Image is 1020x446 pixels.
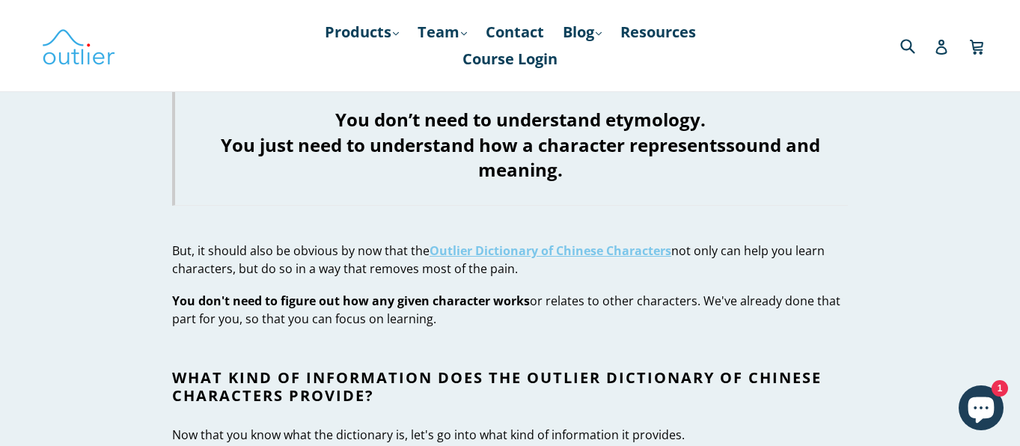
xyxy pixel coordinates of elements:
strong: sound and meaning [478,132,820,183]
strong: You don't need to figure out how any given character works [172,293,530,309]
a: Team [410,19,474,46]
strong: Outlier Dictionary of Chinese Characters [430,242,671,259]
p: or relates to other characters. We've already done that part for you, so that you can focus on le... [172,292,848,328]
a: Blog [555,19,609,46]
p: Now that you know what the dictionary is, let's go into what kind of information it provides. [172,426,848,444]
a: Contact [478,19,552,46]
a: Outlier Dictionary of Chinese Characters [430,242,671,260]
blockquote: You don’t need to understand etymology. You just need to understand how a character represents . [172,84,848,206]
img: Outlier Linguistics [41,24,116,67]
a: Products [317,19,406,46]
a: Resources [613,19,703,46]
input: Search [897,30,938,61]
p: But, it should also be obvious by now that the not only can help you learn characters, but do so ... [172,242,848,278]
a: Course Login [455,46,565,73]
b: What kind of information does the Outlier Dictionary of Chinese Characters provide? [172,367,822,406]
inbox-online-store-chat: Shopify online store chat [954,385,1008,434]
